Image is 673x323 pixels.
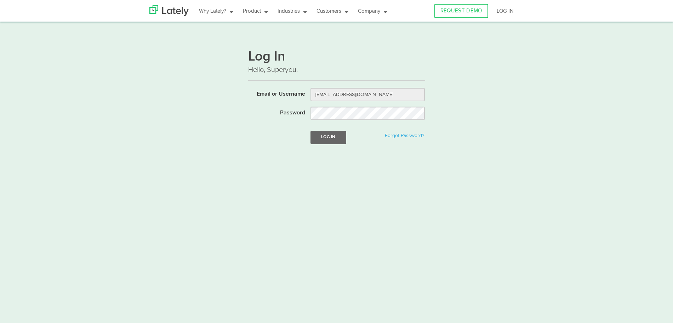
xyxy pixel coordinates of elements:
p: Hello, Superyou. [248,65,425,75]
a: REQUEST DEMO [434,4,488,18]
img: Lately [149,5,189,16]
label: Password [243,107,306,117]
input: Email or Username [310,88,425,101]
h1: Log In [248,50,425,65]
button: Log In [310,131,346,144]
a: Forgot Password? [385,133,424,138]
label: Email or Username [243,88,306,98]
